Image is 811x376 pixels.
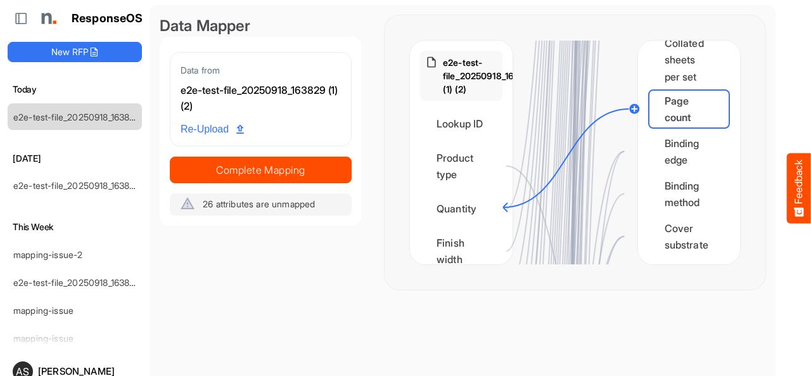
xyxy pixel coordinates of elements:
[420,189,502,228] div: Quantity
[13,180,151,191] a: e2e-test-file_20250918_163829 (1)
[160,15,362,37] div: Data Mapper
[13,112,164,122] a: e2e-test-file_20250918_163829 (1) (2)
[8,152,142,165] h6: [DATE]
[170,161,351,179] span: Complete Mapping
[648,174,731,214] div: Binding method
[13,277,151,288] a: e2e-test-file_20250918_163829 (1)
[420,104,502,143] div: Lookup ID
[38,366,137,376] div: [PERSON_NAME]
[648,217,731,256] div: Cover substrate
[181,82,341,115] div: e2e-test-file_20250918_163829 (1) (2)
[13,305,73,316] a: mapping-issue
[420,146,502,186] div: Product type
[8,82,142,96] h6: Today
[35,6,60,31] img: Northell
[648,89,731,129] div: Page count
[8,220,142,234] h6: This Week
[181,63,341,77] div: Data from
[72,12,143,25] h1: ResponseOS
[170,157,352,183] button: Complete Mapping
[443,56,537,96] p: e2e-test-file_20250918_163829 (1) (2)
[420,231,502,271] div: Finish width
[648,259,731,299] div: Cover finish
[648,34,731,86] div: Collated sheets per set
[648,132,731,171] div: Binding edge
[181,121,244,138] span: Re-Upload
[203,198,315,209] span: 26 attributes are unmapped
[8,42,142,62] button: New RFP
[13,249,82,260] a: mapping-issue-2
[176,117,249,141] a: Re-Upload
[787,153,811,223] button: Feedback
